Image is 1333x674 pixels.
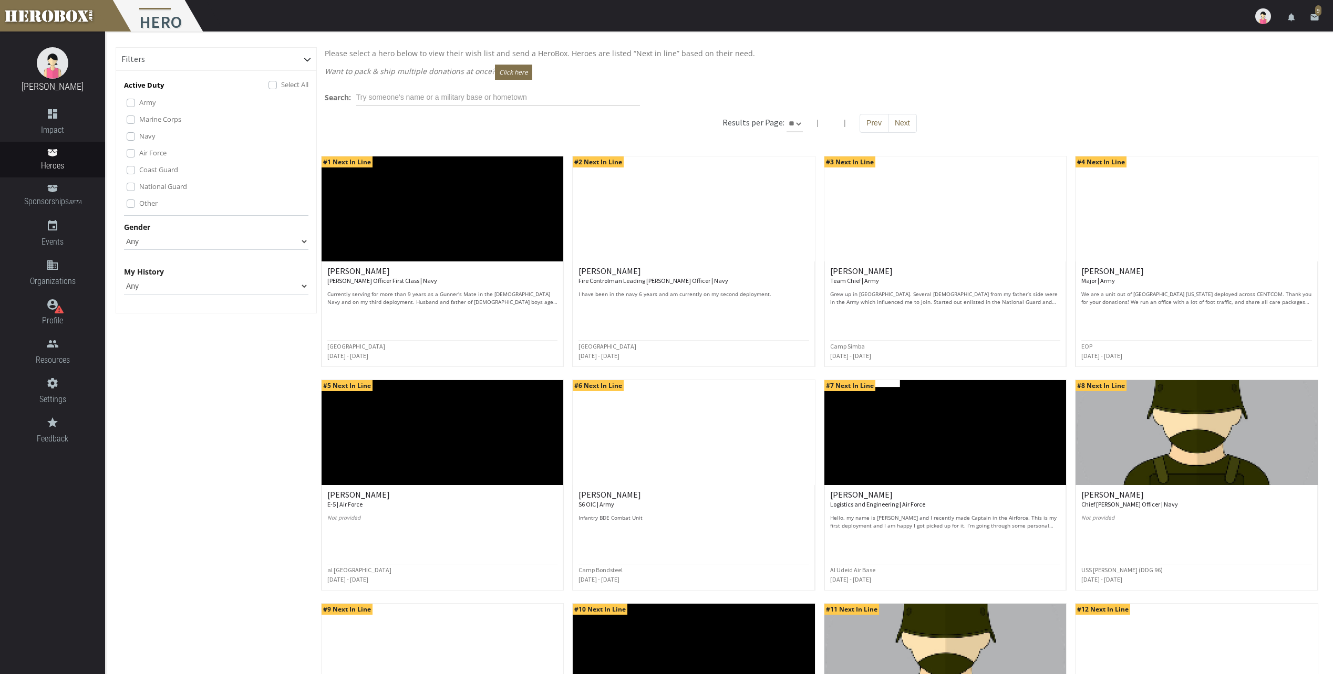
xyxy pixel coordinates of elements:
[495,65,532,80] button: Click here
[124,221,150,233] label: Gender
[578,514,809,530] p: Infantry BDE Combat Unit
[722,117,784,128] h6: Results per Page:
[1287,13,1296,22] i: notifications
[578,277,728,285] small: Fire Controlman Leading [PERSON_NAME] Officer | Navy
[578,500,614,508] small: S6 OIC | Army
[824,156,875,167] span: #3 Next In Line
[1076,604,1130,615] span: #12 Next In Line
[830,290,1061,306] p: Grew up in [GEOGRAPHIC_DATA]. Several [DEMOGRAPHIC_DATA] from my father’s side were in the Army w...
[1081,566,1163,574] small: USS [PERSON_NAME] (DDG 96)
[1076,380,1127,391] span: #8 Next In Line
[321,156,564,367] a: #1 Next In Line [PERSON_NAME] [PERSON_NAME] Officer First Class | Navy Currently serving for more...
[37,47,68,79] img: female.jpg
[139,197,158,209] label: Other
[824,380,875,391] span: #7 Next In Line
[572,156,815,367] a: #2 Next In Line [PERSON_NAME] Fire Controlman Leading [PERSON_NAME] Officer | Navy I have been in...
[1310,13,1319,22] i: email
[69,199,81,206] small: BETA
[1255,8,1271,24] img: user-image
[830,575,871,583] small: [DATE] - [DATE]
[572,380,815,591] a: #6 Next In Line [PERSON_NAME] S6 OIC | Army Infantry BDE Combat Unit Camp Bondsteel [DATE] - [DATE]
[325,91,351,103] label: Search:
[124,79,164,91] p: Active Duty
[356,89,640,106] input: Try someone's name or a military base or hometown
[1081,490,1312,509] h6: [PERSON_NAME]
[830,514,1061,530] p: Hello, my name is [PERSON_NAME] and I recently made Captain in the Airforce. This is my first dep...
[578,566,623,574] small: Camp Bondsteel
[1081,290,1312,306] p: We are a unit out of [GEOGRAPHIC_DATA] [US_STATE] deployed across CENTCOM. Thank you for your don...
[1076,156,1127,167] span: #4 Next In Line
[325,47,1315,59] p: Please select a hero below to view their wish list and send a HeroBox. Heroes are listed “Next in...
[578,490,809,509] h6: [PERSON_NAME]
[1081,575,1122,583] small: [DATE] - [DATE]
[327,342,385,350] small: [GEOGRAPHIC_DATA]
[321,380,564,591] a: #5 Next In Line [PERSON_NAME] E-5 | Air Force Not provided al [GEOGRAPHIC_DATA] [DATE] - [DATE]
[830,267,1061,285] h6: [PERSON_NAME]
[327,277,437,285] small: [PERSON_NAME] Officer First Class | Navy
[124,266,164,278] label: My History
[830,277,879,285] small: Team Chief | Army
[830,500,925,508] small: Logistics and Engineering | Air Force
[1075,156,1318,367] a: #4 Next In Line [PERSON_NAME] Major | Army We are a unit out of [GEOGRAPHIC_DATA] [US_STATE] depl...
[121,55,145,64] h6: Filters
[1081,342,1092,350] small: EOP
[1081,267,1312,285] h6: [PERSON_NAME]
[327,290,558,306] p: Currently serving for more than 9 years as a Gunner's Mate in the [DEMOGRAPHIC_DATA] Navy and on ...
[322,380,373,391] span: #5 Next In Line
[327,500,363,508] small: E-5 | Air Force
[322,604,373,615] span: #9 Next In Line
[139,113,181,125] label: Marine Corps
[322,156,373,167] span: #1 Next In Line
[1081,500,1178,508] small: Chief [PERSON_NAME] Officer | Navy
[824,156,1067,367] a: #3 Next In Line [PERSON_NAME] Team Chief | Army Grew up in [GEOGRAPHIC_DATA]. Several [DEMOGRAPHI...
[327,514,558,530] p: Not provided
[578,290,809,306] p: I have been in the navy 6 years and am currently on my second deployment.
[830,352,871,360] small: [DATE] - [DATE]
[573,604,627,615] span: #10 Next In Line
[139,181,187,192] label: National Guard
[1075,380,1318,591] a: #8 Next In Line [PERSON_NAME] Chief [PERSON_NAME] Officer | Navy Not provided USS [PERSON_NAME] (...
[139,164,178,175] label: Coast Guard
[830,566,875,574] small: Al Udeid Air Base
[139,147,167,159] label: Air Force
[281,79,308,90] label: Select All
[327,267,558,285] h6: [PERSON_NAME]
[824,380,1067,591] a: #7 Next In Line [PERSON_NAME] Logistics and Engineering | Air Force Hello, my name is [PERSON_NAM...
[843,118,847,128] span: |
[139,97,156,108] label: Army
[22,81,84,92] a: [PERSON_NAME]
[327,352,368,360] small: [DATE] - [DATE]
[327,575,368,583] small: [DATE] - [DATE]
[1315,5,1321,16] span: 9
[888,114,917,133] button: Next
[815,118,820,128] span: |
[1081,514,1312,530] p: Not provided
[830,490,1061,509] h6: [PERSON_NAME]
[573,156,624,167] span: #2 Next In Line
[860,114,888,133] button: Prev
[578,267,809,285] h6: [PERSON_NAME]
[578,342,636,350] small: [GEOGRAPHIC_DATA]
[824,604,879,615] span: #11 Next In Line
[1081,277,1115,285] small: Major | Army
[573,380,624,391] span: #6 Next In Line
[327,566,391,574] small: al [GEOGRAPHIC_DATA]
[327,490,558,509] h6: [PERSON_NAME]
[578,352,619,360] small: [DATE] - [DATE]
[578,575,619,583] small: [DATE] - [DATE]
[830,342,865,350] small: Camp Simba
[325,65,1315,80] p: Want to pack & ship multiple donations at once?
[139,130,156,142] label: Navy
[1081,352,1122,360] small: [DATE] - [DATE]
